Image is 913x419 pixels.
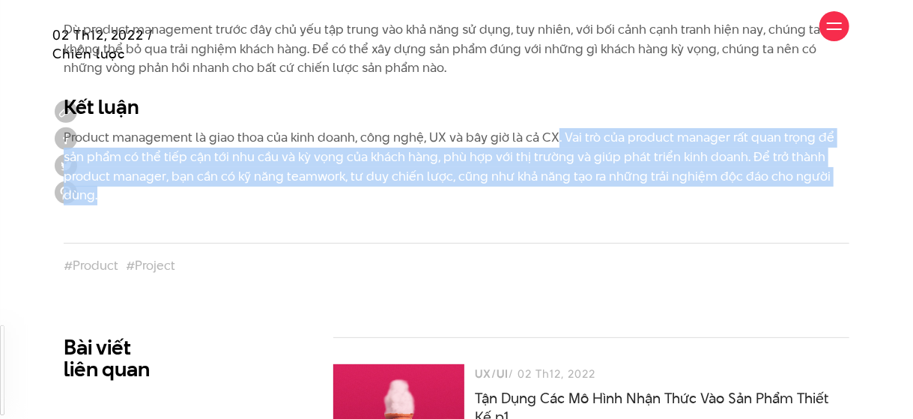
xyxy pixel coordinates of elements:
h2: Bài viết liên quan [64,337,311,380]
h3: UX/UI [476,364,509,383]
a: #Product [64,256,118,274]
p: Product management là giao thoa của kinh doanh, công nghệ, UX và bây giờ là cả CX. Vai trò của pr... [64,128,849,205]
a: #Project [126,256,175,274]
h2: Kết luận [64,93,849,121]
div: / 02 Th12, 2022 [476,364,849,383]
